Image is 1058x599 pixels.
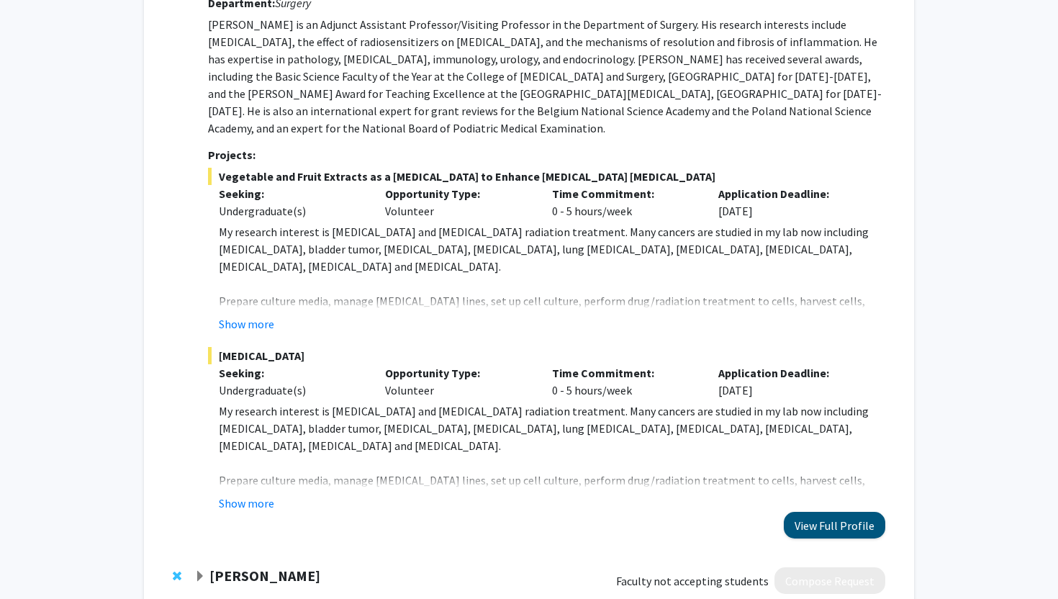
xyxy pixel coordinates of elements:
[219,473,865,505] span: Prepare culture media, manage [MEDICAL_DATA] lines, set up cell culture, perform drug/radiation t...
[219,202,364,220] div: Undergraduate(s)
[718,364,864,382] p: Application Deadline:
[541,185,708,220] div: 0 - 5 hours/week
[194,571,206,582] span: Expand Denis McCarthy Bookmark
[219,382,364,399] div: Undergraduate(s)
[208,16,885,137] p: [PERSON_NAME] is an Adjunct Assistant Professor/Visiting Professor in the Department of Surgery. ...
[774,567,885,594] button: Compose Request to Denis McCarthy
[208,347,885,364] span: [MEDICAL_DATA]
[374,364,541,399] div: Volunteer
[173,570,181,582] span: Remove Denis McCarthy from bookmarks
[385,185,530,202] p: Opportunity Type:
[219,294,865,325] span: Prepare culture media, manage [MEDICAL_DATA] lines, set up cell culture, perform drug/radiation t...
[552,364,697,382] p: Time Commitment:
[219,364,364,382] p: Seeking:
[541,364,708,399] div: 0 - 5 hours/week
[707,364,874,399] div: [DATE]
[552,185,697,202] p: Time Commitment:
[718,185,864,202] p: Application Deadline:
[385,364,530,382] p: Opportunity Type:
[219,225,869,274] span: My research interest is [MEDICAL_DATA] and [MEDICAL_DATA] radiation treatment. Many cancers are s...
[219,404,869,453] span: My research interest is [MEDICAL_DATA] and [MEDICAL_DATA] radiation treatment. Many cancers are s...
[208,148,256,162] strong: Projects:
[209,567,320,585] strong: [PERSON_NAME]
[219,185,364,202] p: Seeking:
[219,315,274,333] button: Show more
[374,185,541,220] div: Volunteer
[707,185,874,220] div: [DATE]
[208,168,885,185] span: Vegetable and Fruit Extracts as a [MEDICAL_DATA] to Enhance [MEDICAL_DATA] [MEDICAL_DATA]
[219,495,274,512] button: Show more
[11,534,61,588] iframe: Chat
[616,572,769,590] span: Faculty not accepting students
[784,512,885,539] button: View Full Profile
